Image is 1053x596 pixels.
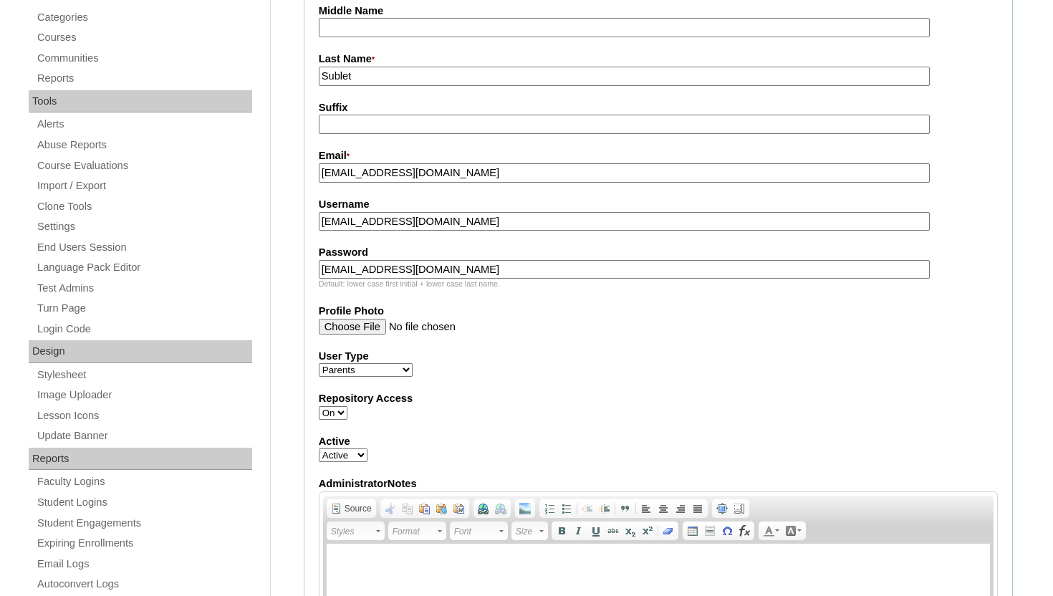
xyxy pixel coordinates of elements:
[713,501,731,516] a: Maximize
[36,514,252,532] a: Student Engagements
[36,115,252,133] a: Alerts
[36,575,252,593] a: Autoconvert Logs
[388,521,446,540] a: Format
[689,501,706,516] a: Justify
[36,299,252,317] a: Turn Page
[433,501,451,516] a: Paste as plain text
[701,523,718,539] a: Insert Horizontal Line
[327,521,385,540] a: Styles
[760,523,782,539] a: Text Color
[672,501,689,516] a: Align Right
[622,523,639,539] a: Subscript
[319,52,998,67] label: Last Name
[319,434,998,449] label: Active
[492,501,509,516] a: Unlink
[36,473,252,491] a: Faculty Logins
[639,523,656,539] a: Superscript
[558,501,575,516] a: Insert/Remove Bulleted List
[36,366,252,384] a: Stylesheet
[36,386,252,404] a: Image Uploader
[541,501,558,516] a: Insert/Remove Numbered List
[328,501,375,516] a: Source
[516,523,537,540] span: Size
[319,349,998,364] label: User Type
[29,340,252,363] div: Design
[36,218,252,236] a: Settings
[36,320,252,338] a: Login Code
[36,136,252,154] a: Abuse Reports
[36,407,252,425] a: Lesson Icons
[399,501,416,516] a: Copy
[36,239,252,256] a: End Users Session
[660,523,677,539] a: Remove Format
[451,501,468,516] a: Paste from Word
[450,521,508,540] a: Font
[36,157,252,175] a: Course Evaluations
[319,148,998,164] label: Email
[319,245,998,260] label: Password
[605,523,622,539] a: Strike Through
[638,501,655,516] a: Align Left
[587,523,605,539] a: Underline
[319,304,998,319] label: Profile Photo
[29,90,252,113] div: Tools
[454,523,497,540] span: Font
[342,503,372,514] span: Source
[655,501,672,516] a: Center
[416,501,433,516] a: Paste
[36,259,252,277] a: Language Pack Editor
[718,523,736,539] a: Insert Special Character
[382,501,399,516] a: Cut
[684,523,701,539] a: Table
[29,448,252,471] div: Reports
[36,494,252,511] a: Student Logins
[36,49,252,67] a: Communities
[319,476,998,491] label: AdministratorNotes
[331,523,374,540] span: Styles
[319,100,998,115] label: Suffix
[570,523,587,539] a: Italic
[36,279,252,297] a: Test Admins
[319,197,998,212] label: Username
[736,523,753,539] a: Insert Equation
[36,69,252,87] a: Reports
[36,427,252,445] a: Update Banner
[617,501,634,516] a: Block Quote
[36,555,252,573] a: Email Logs
[553,523,570,539] a: Bold
[36,198,252,216] a: Clone Tools
[319,4,998,19] label: Middle Name
[319,279,998,289] div: Default: lower case first initial + lower case last name.
[731,501,748,516] a: Show Blocks
[475,501,492,516] a: Link
[36,29,252,47] a: Courses
[782,523,804,539] a: Background Color
[516,501,534,516] a: Add Image
[319,391,998,406] label: Repository Access
[579,501,596,516] a: Decrease Indent
[511,521,548,540] a: Size
[36,534,252,552] a: Expiring Enrollments
[36,9,252,27] a: Categories
[596,501,613,516] a: Increase Indent
[393,523,436,540] span: Format
[36,177,252,195] a: Import / Export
